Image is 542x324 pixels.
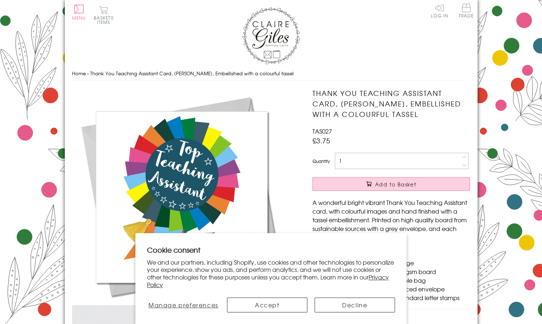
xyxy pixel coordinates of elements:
span: Manage preferences [148,300,218,309]
span: 0 items [97,14,114,25]
button: Decline [315,298,395,312]
a: Log In [431,4,448,18]
a: Privacy Policy [147,273,389,289]
span: Menu [72,14,86,21]
button: Manage preferences [147,298,219,312]
span: Thank You Teaching Assistant Card, [PERSON_NAME], Embellished with a colourful tassel [90,70,294,77]
nav: breadcrumbs [72,66,470,81]
h2: Cookie consent [147,245,395,255]
button: Basket0 items [94,6,114,24]
button: Menu [72,5,86,20]
p: We and our partners, including Shopify, use cookies and other technologies to personalize your ex... [147,258,395,289]
span: › [87,70,89,77]
span: £3.75 [312,135,330,146]
a: Home [72,70,86,77]
img: Thank You Teaching Assistant Card, Rosette, Embellished with a colourful tassel [72,88,289,305]
a: Trade [459,4,474,19]
button: Accept [227,298,307,312]
span: Add to Basket [375,181,416,188]
label: Quantity [312,158,330,164]
button: Add to Basket [312,177,470,191]
span: TAS027 [312,127,332,135]
h1: Thank You Teaching Assistant Card, [PERSON_NAME], Embellished with a colourful tassel [312,88,470,119]
p: A wonderful bright vibrant Thank You Teaching Assistant card, with colourful images and hand fini... [312,198,470,241]
span: Trade [459,4,474,18]
img: Claire Giles Greetings Cards [242,7,300,64]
